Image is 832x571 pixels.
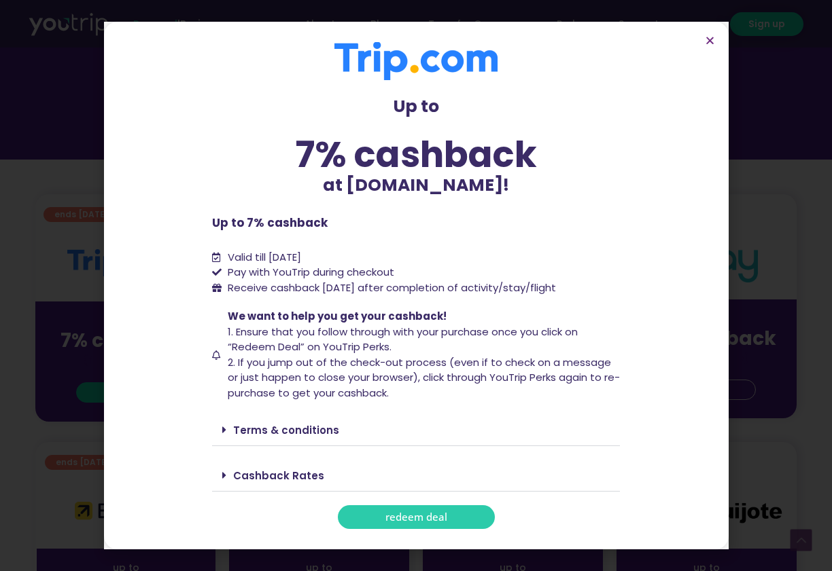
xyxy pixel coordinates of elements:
[228,280,556,295] span: Receive cashback [DATE] after completion of activity/stay/flight
[224,265,394,280] span: Pay with YouTrip during checkout
[212,172,620,198] p: at [DOMAIN_NAME]!
[212,460,620,492] div: Cashback Rates
[233,468,324,483] a: Cashback Rates
[228,309,447,323] span: We want to help you get your cashback!
[212,136,620,172] div: 7% cashback
[338,505,495,529] a: redeem deal
[705,35,715,45] a: Close
[212,414,620,446] div: Terms & conditions
[228,355,620,400] span: 2. If you jump out of the check-out process (even if to check on a message or just happen to clos...
[228,250,301,264] span: Valid till [DATE]
[233,423,339,437] a: Terms & conditions
[385,512,447,522] span: redeem deal
[228,325,578,354] span: 1. Ensure that you follow through with your purchase once you click on “Redeem Deal” on YouTrip P...
[212,94,620,119] p: Up to
[212,215,328,231] b: Up to 7% cashback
